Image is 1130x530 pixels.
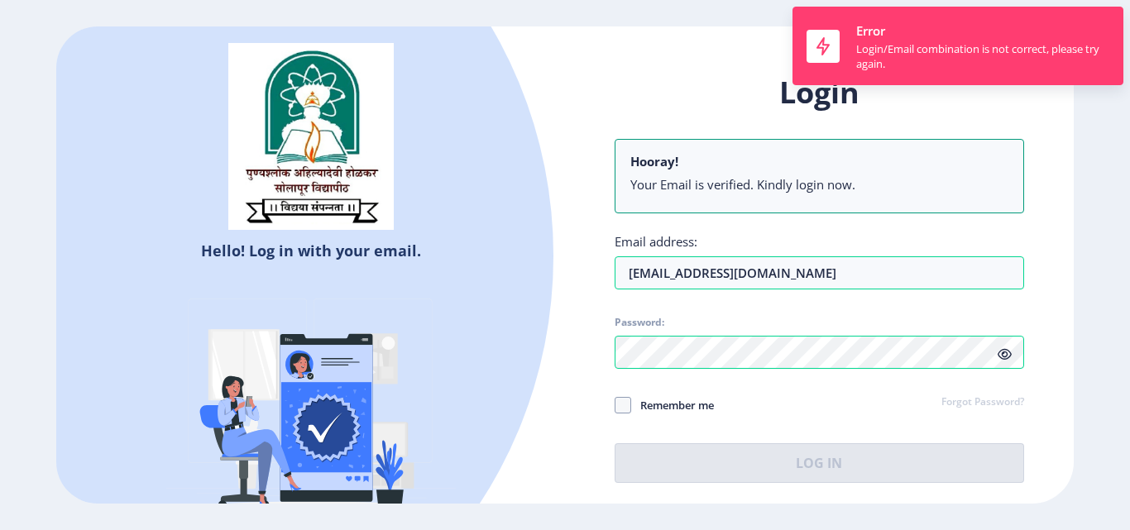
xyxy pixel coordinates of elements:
img: sulogo.png [228,43,394,230]
span: Error [856,22,885,39]
li: Your Email is verified. Kindly login now. [630,176,1008,193]
h1: Login [615,73,1024,112]
div: Login/Email combination is not correct, please try again. [856,41,1109,71]
label: Email address: [615,233,697,250]
span: Remember me [631,395,714,415]
label: Password: [615,316,664,329]
input: Email address [615,256,1024,289]
a: Forgot Password? [941,395,1024,410]
button: Log In [615,443,1024,483]
b: Hooray! [630,153,678,170]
